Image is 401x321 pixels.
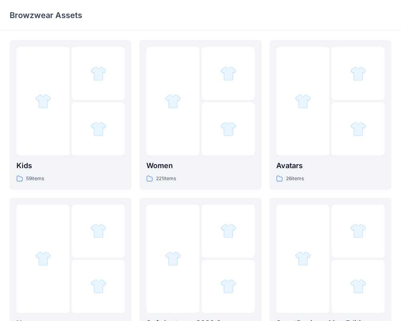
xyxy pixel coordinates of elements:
[10,10,82,21] p: Browzwear Assets
[10,40,132,190] a: folder 1folder 2folder 3Kids59items
[350,65,367,82] img: folder 2
[220,278,237,295] img: folder 3
[146,160,255,171] p: Women
[220,65,237,82] img: folder 2
[90,223,107,239] img: folder 2
[220,121,237,137] img: folder 3
[90,65,107,82] img: folder 2
[350,278,367,295] img: folder 3
[295,93,311,110] img: folder 1
[16,160,125,171] p: Kids
[26,175,44,183] p: 59 items
[156,175,176,183] p: 221 items
[350,223,367,239] img: folder 2
[220,223,237,239] img: folder 2
[90,278,107,295] img: folder 3
[140,40,261,190] a: folder 1folder 2folder 3Women221items
[276,160,385,171] p: Avatars
[269,40,391,190] a: folder 1folder 2folder 3Avatars26items
[90,121,107,137] img: folder 3
[165,250,181,267] img: folder 1
[165,93,181,110] img: folder 1
[295,250,311,267] img: folder 1
[35,93,51,110] img: folder 1
[35,250,51,267] img: folder 1
[350,121,367,137] img: folder 3
[286,175,304,183] p: 26 items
